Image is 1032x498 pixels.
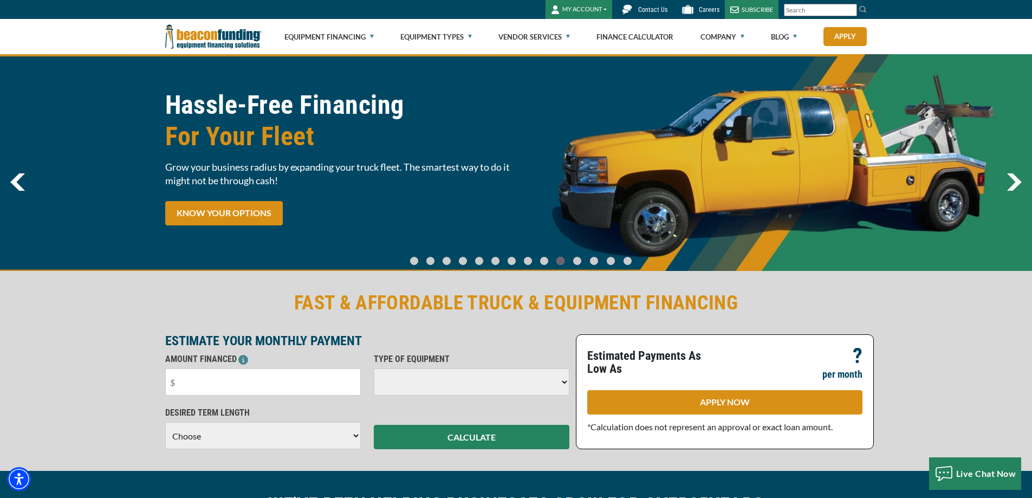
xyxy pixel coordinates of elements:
a: Go To Slide 6 [505,256,518,266]
a: previous [10,173,25,191]
a: Go To Slide 5 [489,256,502,266]
a: Company [700,20,744,54]
a: Go To Slide 4 [473,256,486,266]
span: Careers [699,6,719,14]
button: CALCULATE [374,425,569,449]
a: Vendor Services [498,20,570,54]
a: Go To Slide 9 [554,256,567,266]
p: ESTIMATE YOUR MONTHLY PAYMENT [165,334,569,347]
a: KNOW YOUR OPTIONS [165,201,283,225]
img: Left Navigator [10,173,25,191]
p: Estimated Payments As Low As [587,350,718,376]
h2: FAST & AFFORDABLE TRUCK & EQUIPMENT FINANCING [165,290,867,315]
img: Right Navigator [1007,173,1022,191]
a: Go To Slide 0 [408,256,421,266]
a: APPLY NOW [587,390,862,415]
span: Grow your business radius by expanding your truck fleet. The smartest way to do it might not be t... [165,160,510,187]
a: Go To Slide 11 [587,256,601,266]
a: Equipment Financing [284,20,374,54]
h1: Hassle-Free Financing [165,89,510,152]
p: ? [853,350,862,363]
a: Clear search text [846,6,854,15]
a: Go To Slide 8 [538,256,551,266]
a: Go To Slide 10 [570,256,584,266]
a: Blog [771,20,797,54]
p: TYPE OF EQUIPMENT [374,353,569,366]
input: Search [784,4,857,16]
a: Go To Slide 13 [621,256,634,266]
a: Go To Slide 12 [604,256,618,266]
span: For Your Fleet [165,121,510,152]
a: Apply [823,27,867,46]
a: next [1007,173,1022,191]
a: Go To Slide 2 [440,256,453,266]
span: Contact Us [638,6,667,14]
p: per month [822,368,862,381]
p: AMOUNT FINANCED [165,353,361,366]
img: Search [859,5,867,14]
a: Go To Slide 3 [457,256,470,266]
p: DESIRED TERM LENGTH [165,406,361,419]
button: Live Chat Now [929,457,1022,490]
a: Go To Slide 1 [424,256,437,266]
img: Beacon Funding Corporation logo [165,19,262,54]
a: Equipment Types [400,20,472,54]
a: Finance Calculator [596,20,673,54]
a: Go To Slide 7 [522,256,535,266]
div: Accessibility Menu [7,467,31,491]
span: Live Chat Now [956,468,1016,478]
span: *Calculation does not represent an approval or exact loan amount. [587,422,833,432]
input: $ [165,368,361,396]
